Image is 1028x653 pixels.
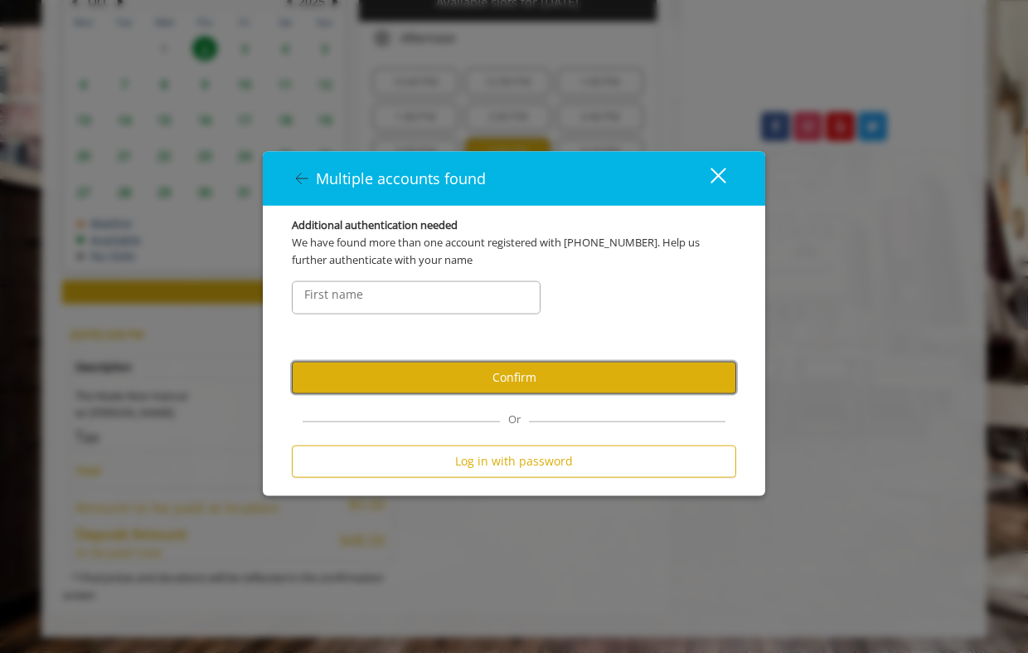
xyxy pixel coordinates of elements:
[292,280,541,314] input: FirstNameText
[292,361,736,393] button: Confirm
[316,168,486,188] span: Multiple accounts found
[500,411,529,426] span: Or
[296,285,371,303] label: First name
[292,445,736,477] button: Log in with password
[292,217,458,234] b: Additional authentication needed
[680,162,736,196] button: close dialog
[292,234,736,269] div: We have found more than one account registered with [PHONE_NUMBER]. Help us further authenticate ...
[691,166,725,191] div: close dialog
